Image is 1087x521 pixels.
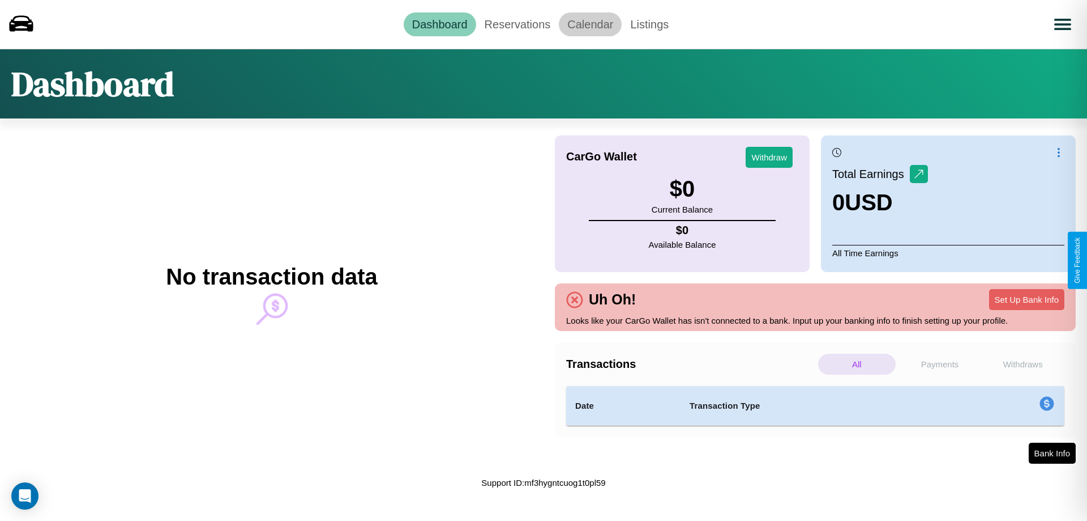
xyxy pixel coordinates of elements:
p: Total Earnings [832,164,910,184]
h4: CarGo Wallet [566,150,637,163]
h4: Date [575,399,671,413]
button: Withdraw [746,147,793,168]
h3: $ 0 [652,176,713,202]
button: Open menu [1047,9,1079,40]
p: Looks like your CarGo Wallet has isn't connected to a bank. Input up your banking info to finish ... [566,313,1064,328]
a: Calendar [559,12,622,36]
table: simple table [566,386,1064,426]
button: Bank Info [1029,443,1076,464]
h4: Transactions [566,358,815,371]
button: Set Up Bank Info [989,289,1064,310]
h4: Transaction Type [690,399,947,413]
p: All [818,354,896,375]
p: Payments [901,354,979,375]
h2: No transaction data [166,264,377,290]
p: Withdraws [984,354,1062,375]
div: Open Intercom Messenger [11,482,38,510]
a: Dashboard [404,12,476,36]
p: All Time Earnings [832,245,1064,261]
a: Reservations [476,12,559,36]
p: Current Balance [652,202,713,217]
a: Listings [622,12,677,36]
p: Support ID: mf3hygntcuog1t0pl59 [481,475,605,490]
p: Available Balance [649,237,716,252]
h1: Dashboard [11,61,174,107]
h4: $ 0 [649,224,716,237]
div: Give Feedback [1073,238,1081,283]
h4: Uh Oh! [583,291,641,308]
h3: 0 USD [832,190,928,215]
